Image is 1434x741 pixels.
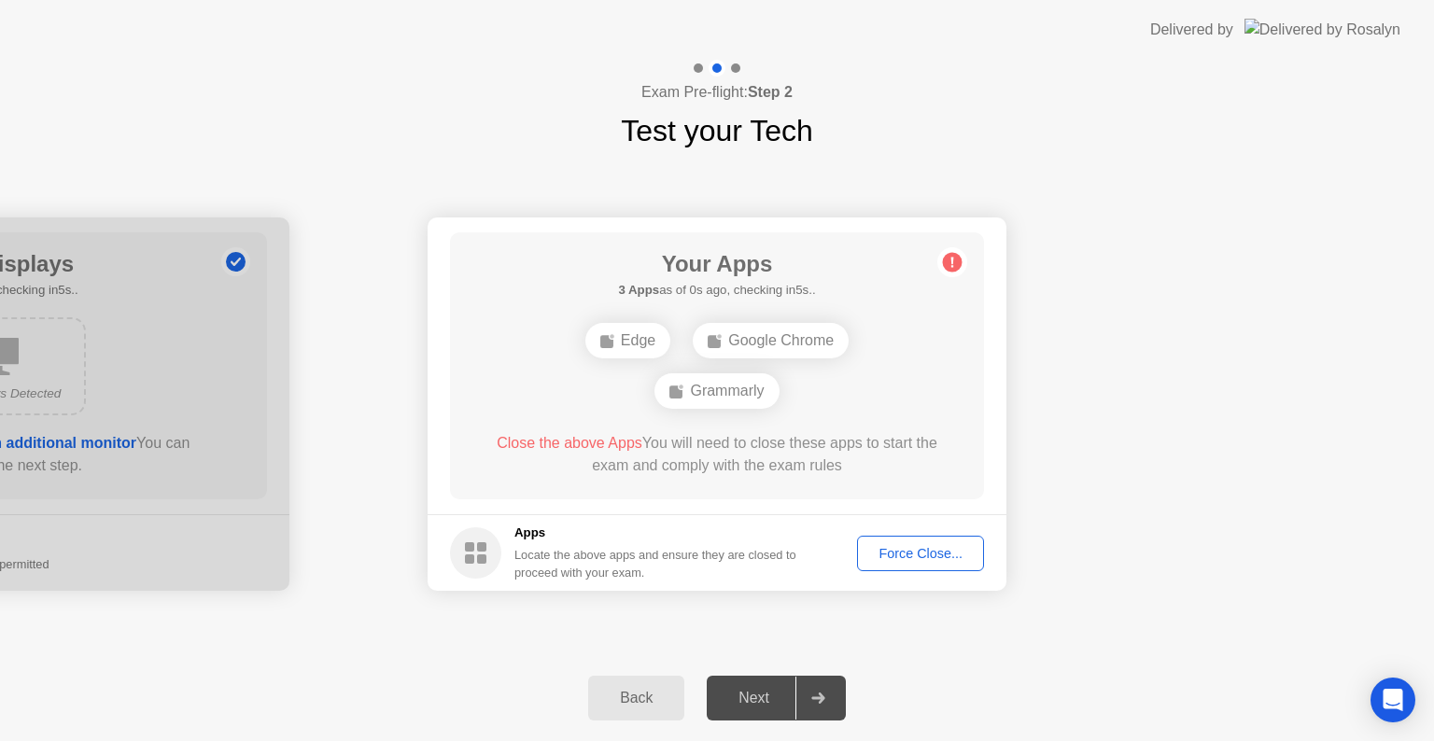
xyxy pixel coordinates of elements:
[654,373,779,409] div: Grammarly
[514,524,797,542] h5: Apps
[1150,19,1233,41] div: Delivered by
[748,84,793,100] b: Step 2
[594,690,679,706] div: Back
[585,323,670,358] div: Edge
[588,676,684,720] button: Back
[693,323,849,358] div: Google Chrome
[1244,19,1400,40] img: Delivered by Rosalyn
[864,546,977,561] div: Force Close...
[477,432,958,477] div: You will need to close these apps to start the exam and comply with the exam rules
[621,108,813,153] h1: Test your Tech
[497,435,642,451] span: Close the above Apps
[707,676,846,720] button: Next
[514,546,797,581] div: Locate the above apps and ensure they are closed to proceed with your exam.
[1371,678,1415,722] div: Open Intercom Messenger
[618,283,659,297] b: 3 Apps
[618,281,815,300] h5: as of 0s ago, checking in5s..
[618,247,815,281] h1: Your Apps
[857,536,984,571] button: Force Close...
[712,690,795,706] div: Next
[641,81,793,104] h4: Exam Pre-flight:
